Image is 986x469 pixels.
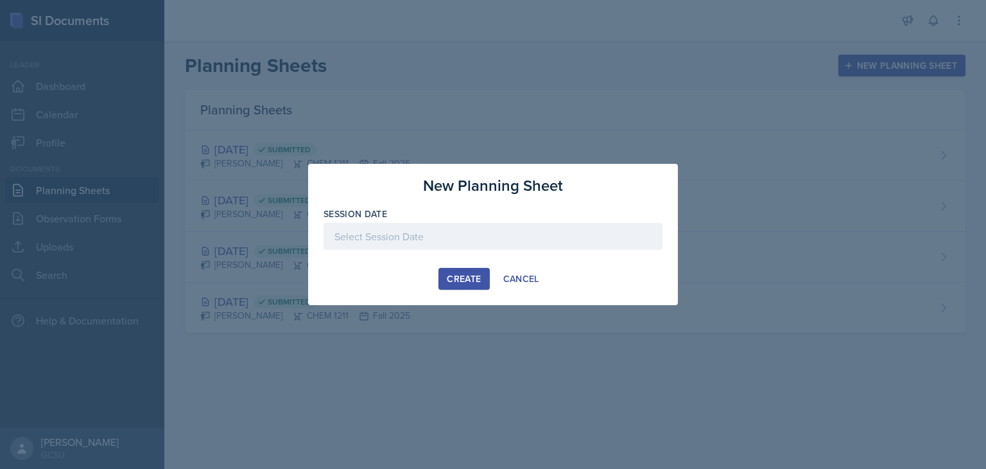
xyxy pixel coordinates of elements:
label: Session Date [324,208,387,220]
button: Cancel [495,268,548,290]
div: Cancel [503,274,539,284]
div: Create [447,274,481,284]
button: Create [438,268,489,290]
h3: New Planning Sheet [423,174,563,197]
